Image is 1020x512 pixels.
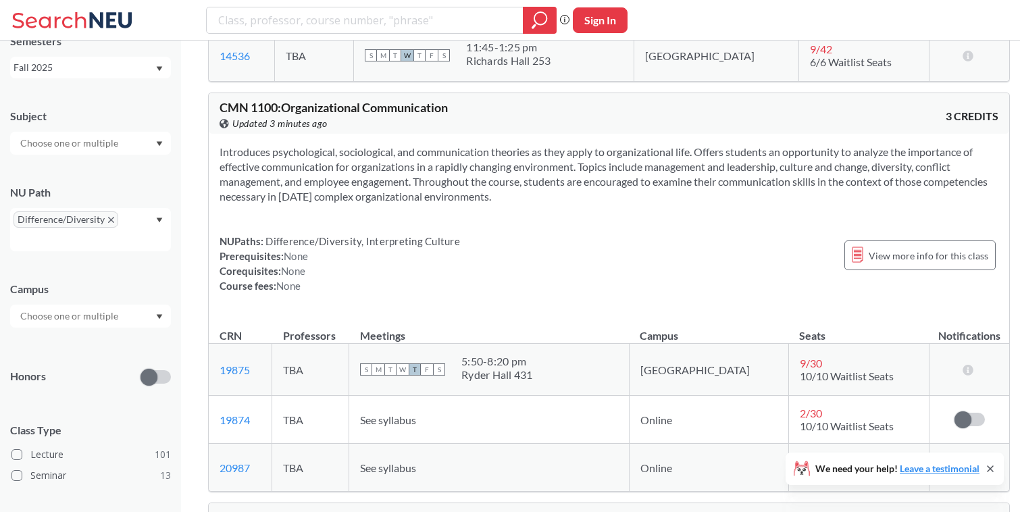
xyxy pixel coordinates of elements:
div: Fall 2025Dropdown arrow [10,57,171,78]
span: 9 / 30 [800,357,822,369]
span: 13 [160,468,171,483]
div: Campus [10,282,171,297]
span: S [360,363,372,376]
span: View more info for this class [869,247,988,264]
div: magnifying glass [523,7,557,34]
span: Difference/DiversityX to remove pill [14,211,118,228]
th: Meetings [349,315,630,344]
a: 20987 [220,461,250,474]
span: F [426,49,438,61]
span: S [433,363,445,376]
div: Difference/DiversityX to remove pillDropdown arrow [10,208,171,251]
span: Updated 3 minutes ago [232,116,328,131]
div: Richards Hall 253 [466,54,551,68]
span: See syllabus [360,461,416,474]
div: Dropdown arrow [10,132,171,155]
svg: Dropdown arrow [156,141,163,147]
span: See syllabus [360,413,416,426]
section: Introduces psychological, sociological, and communication theories as they apply to organizationa... [220,145,998,204]
span: W [401,49,413,61]
span: 6/6 Waitlist Seats [810,55,892,68]
a: 19874 [220,413,250,426]
td: Online [629,396,788,444]
div: NUPaths: Prerequisites: Corequisites: Course fees: [220,234,460,293]
input: Choose one or multiple [14,135,127,151]
span: None [281,265,305,277]
span: None [284,250,308,262]
svg: magnifying glass [532,11,548,30]
div: NU Path [10,185,171,200]
span: S [365,49,377,61]
div: Semesters [10,34,171,49]
a: Leave a testimonial [900,463,979,474]
a: 19875 [220,363,250,376]
span: 9 / 42 [810,43,832,55]
span: M [372,363,384,376]
svg: Dropdown arrow [156,314,163,319]
span: F [421,363,433,376]
span: T [384,363,397,376]
span: M [377,49,389,61]
span: 10/10 Waitlist Seats [800,369,894,382]
td: TBA [272,344,349,396]
div: Dropdown arrow [10,305,171,328]
span: T [409,363,421,376]
span: 3 CREDITS [946,109,998,124]
th: Professors [272,315,349,344]
div: Ryder Hall 431 [461,368,533,382]
span: T [413,49,426,61]
span: 101 [155,447,171,462]
button: Sign In [573,7,628,33]
span: 10/10 Waitlist Seats [800,419,894,432]
div: Fall 2025 [14,60,155,75]
td: TBA [272,444,349,492]
span: We need your help! [815,464,979,473]
svg: Dropdown arrow [156,66,163,72]
div: 11:45 - 1:25 pm [466,41,551,54]
input: Class, professor, course number, "phrase" [217,9,513,32]
span: CMN 1100 : Organizational Communication [220,100,448,115]
label: Seminar [11,467,171,484]
span: Class Type [10,423,171,438]
th: Campus [629,315,788,344]
th: Notifications [929,315,1010,344]
span: 2 / 30 [800,407,822,419]
td: TBA [272,396,349,444]
td: Online [629,444,788,492]
a: 14536 [220,49,250,62]
span: T [389,49,401,61]
div: Subject [10,109,171,124]
span: None [276,280,301,292]
span: W [397,363,409,376]
p: Honors [10,369,46,384]
input: Choose one or multiple [14,308,127,324]
svg: X to remove pill [108,217,114,223]
span: S [438,49,450,61]
label: Lecture [11,446,171,463]
td: [GEOGRAPHIC_DATA] [634,30,799,82]
div: CRN [220,328,242,343]
div: 5:50 - 8:20 pm [461,355,533,368]
svg: Dropdown arrow [156,217,163,223]
td: TBA [274,30,354,82]
span: Difference/Diversity, Interpreting Culture [263,235,460,247]
th: Seats [788,315,929,344]
td: [GEOGRAPHIC_DATA] [629,344,788,396]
